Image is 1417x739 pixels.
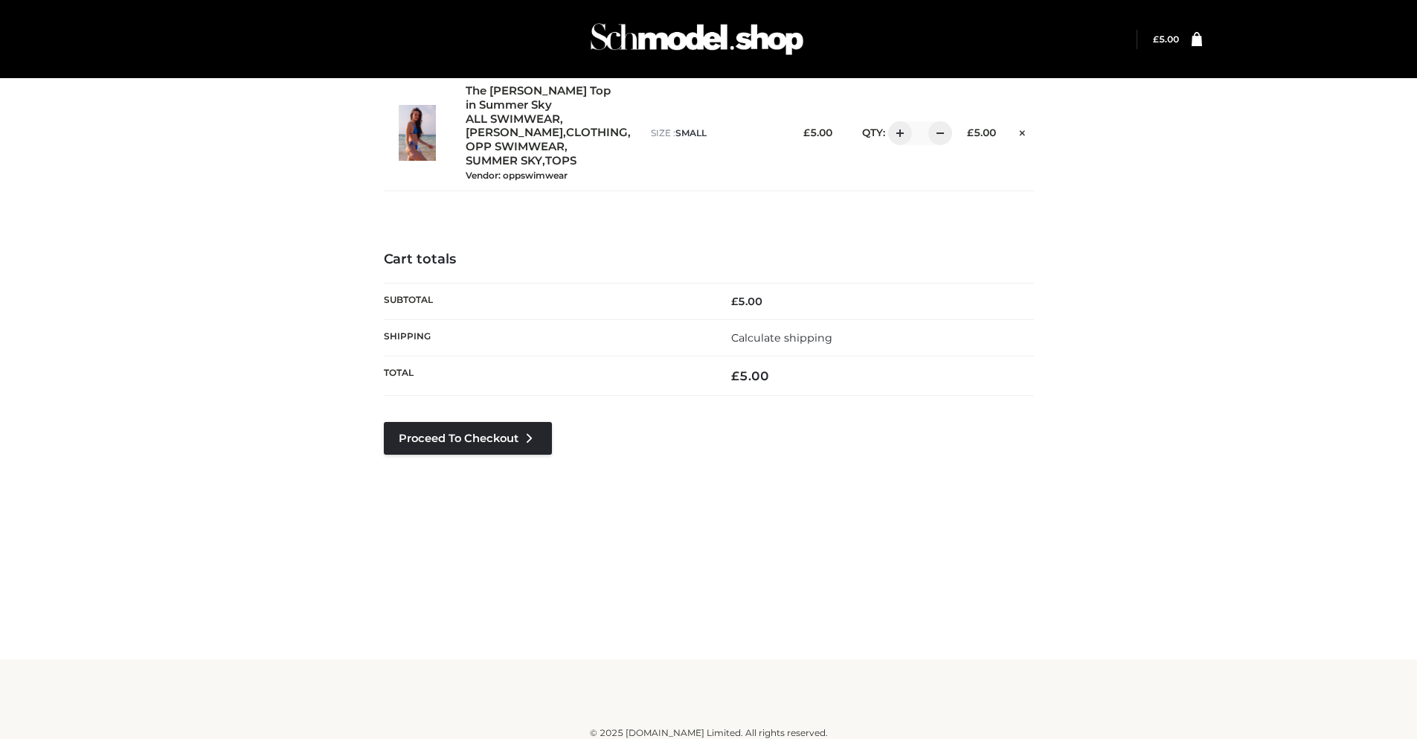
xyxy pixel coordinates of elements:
a: ALL SWIMWEAR [466,112,560,127]
p: size : [651,127,778,140]
span: £ [803,127,810,138]
span: £ [967,127,974,138]
a: Remove this item [1011,121,1033,141]
a: [PERSON_NAME] [466,126,563,140]
img: Schmodel Admin 964 [585,10,809,68]
span: SMALL [675,127,707,138]
span: £ [731,295,738,308]
a: Proceed to Checkout [384,422,552,455]
bdi: 5.00 [803,127,832,138]
div: , , , , , [466,84,636,182]
bdi: 5.00 [1153,33,1179,45]
th: Shipping [384,320,709,356]
h4: Cart totals [384,252,1034,268]
a: The [PERSON_NAME] Top in Summer Sky [466,84,619,112]
div: QTY: [847,121,942,145]
a: SUMMER SKY [466,154,542,168]
span: £ [731,368,739,383]
bdi: 5.00 [731,295,762,308]
a: £5.00 [1153,33,1179,45]
a: Calculate shipping [731,331,832,345]
bdi: 5.00 [967,127,996,138]
a: OPP SWIMWEAR [466,140,565,154]
span: £ [1153,33,1159,45]
a: CLOTHING [566,126,628,140]
a: TOPS [545,154,576,168]
th: Subtotal [384,283,709,319]
bdi: 5.00 [731,368,769,383]
small: Vendor: oppswimwear [466,170,568,181]
th: Total [384,356,709,396]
